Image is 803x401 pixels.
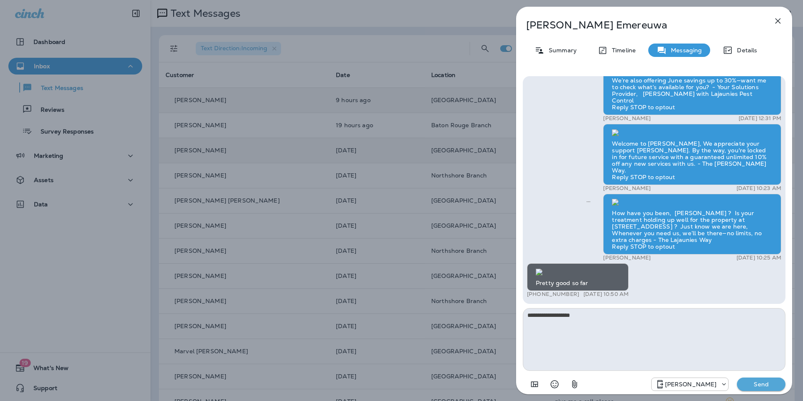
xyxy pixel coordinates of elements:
p: [PHONE_NUMBER] [527,291,579,298]
p: Details [733,47,757,54]
p: [DATE] 12:31 PM [739,115,781,122]
div: Welcome to [PERSON_NAME], We appreciate your support [PERSON_NAME]. By the way, you're locked in ... [603,124,781,185]
p: [PERSON_NAME] [603,115,651,122]
p: [DATE] 10:23 AM [737,185,781,192]
p: [PERSON_NAME] Emereuwa [526,19,754,31]
p: Timeline [608,47,636,54]
div: +1 (504) 576-9603 [652,379,729,389]
img: twilio-download [612,199,619,206]
img: twilio-download [612,129,619,136]
p: Messaging [667,47,702,54]
div: Pretty good so far [527,263,629,291]
button: Select an emoji [546,376,563,393]
p: Send [744,380,779,388]
img: twilio-download [536,269,542,275]
p: [DATE] 10:25 AM [737,254,781,261]
p: [DATE] 10:50 AM [583,291,629,298]
button: Send [737,378,785,391]
span: Sent [586,198,591,205]
p: [PERSON_NAME] [665,381,717,388]
button: Add in a premade template [526,376,543,393]
p: [PERSON_NAME] [603,185,651,192]
div: How have you been, [PERSON_NAME] ? Is your treatment holding up well for the property at [STREET_... [603,194,781,255]
p: Summary [545,47,577,54]
p: [PERSON_NAME] [603,254,651,261]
